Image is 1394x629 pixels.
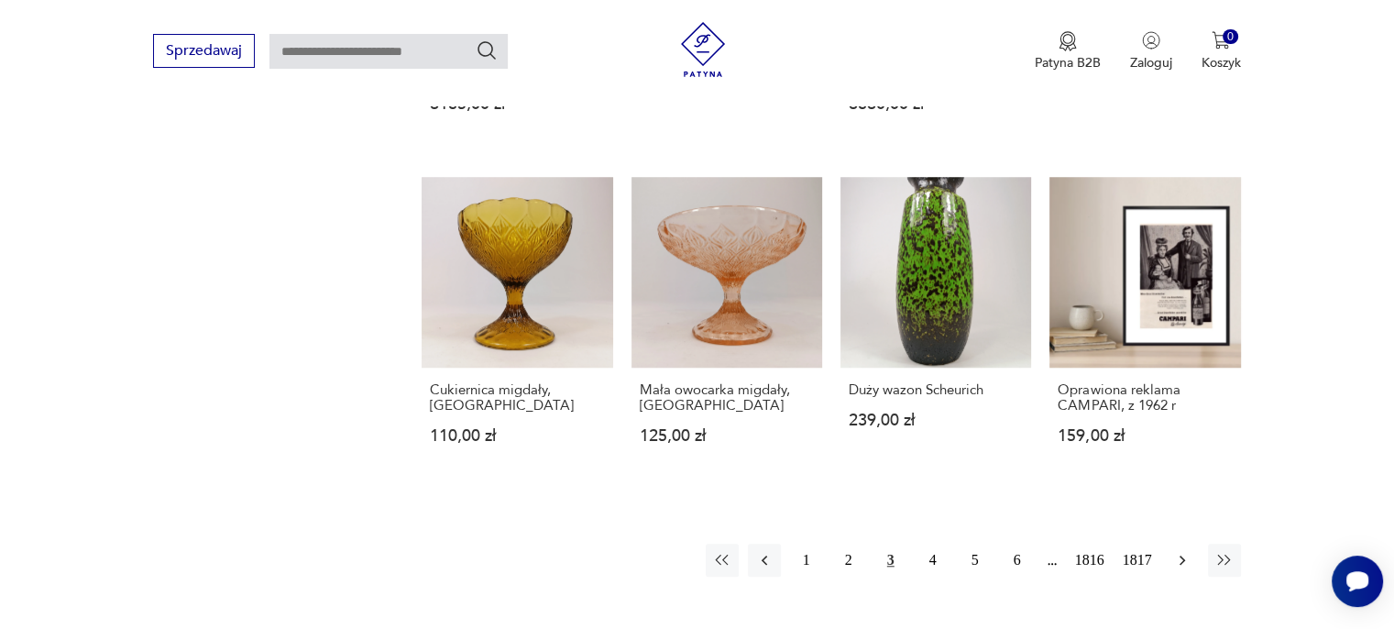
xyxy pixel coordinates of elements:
[1332,556,1383,607] iframe: Smartsupp widget button
[476,39,498,61] button: Szukaj
[1035,31,1101,72] a: Ikona medaluPatyna B2B
[422,177,612,480] a: Cukiernica migdały, ZąbkowiceCukiernica migdały, [GEOGRAPHIC_DATA]110,00 zł
[1212,31,1230,50] img: Ikona koszyka
[430,428,604,444] p: 110,00 zł
[1118,544,1157,577] button: 1817
[1070,544,1109,577] button: 1816
[640,428,814,444] p: 125,00 zł
[1142,31,1160,50] img: Ikonka użytkownika
[1130,31,1172,72] button: Zaloguj
[849,382,1023,398] h3: Duży wazon Scheurich
[1059,31,1077,51] img: Ikona medalu
[153,34,255,68] button: Sprzedawaj
[1202,54,1241,72] p: Koszyk
[840,177,1031,480] a: Duży wazon ScheurichDuży wazon Scheurich239,00 zł
[430,96,604,112] p: 6185,00 zł
[1035,54,1101,72] p: Patyna B2B
[675,22,730,77] img: Patyna - sklep z meblami i dekoracjami vintage
[153,46,255,59] a: Sprzedawaj
[1058,382,1232,414] h3: Oprawiona reklama CAMPARI, z 1962 r
[849,96,1023,112] p: 6860,00 zł
[430,382,604,414] h3: Cukiernica migdały, [GEOGRAPHIC_DATA]
[790,544,823,577] button: 1
[917,544,949,577] button: 4
[874,544,907,577] button: 3
[631,177,822,480] a: Mała owocarka migdały, ZąbkowiceMała owocarka migdały, [GEOGRAPHIC_DATA]125,00 zł
[1223,29,1238,45] div: 0
[1130,54,1172,72] p: Zaloguj
[832,544,865,577] button: 2
[849,413,1023,428] p: 239,00 zł
[640,382,814,414] h3: Mała owocarka migdały, [GEOGRAPHIC_DATA]
[1058,428,1232,444] p: 159,00 zł
[1049,177,1240,480] a: Oprawiona reklama CAMPARI, z 1962 rOprawiona reklama CAMPARI, z 1962 r159,00 zł
[1035,31,1101,72] button: Patyna B2B
[1202,31,1241,72] button: 0Koszyk
[959,544,992,577] button: 5
[1001,544,1034,577] button: 6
